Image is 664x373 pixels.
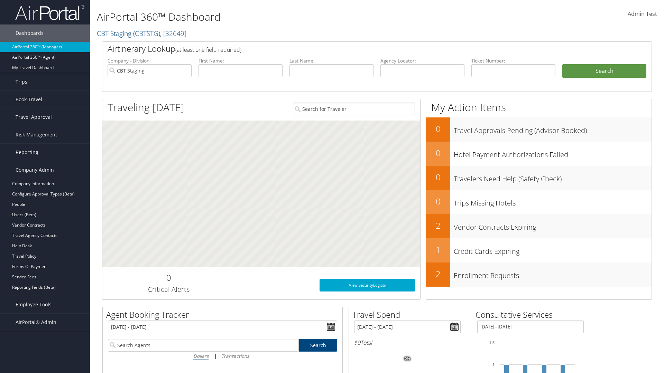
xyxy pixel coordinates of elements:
i: Dollars [193,353,209,359]
tspan: 1.5 [489,341,495,345]
a: CBT Staging [97,29,186,38]
h2: 1 [426,244,450,256]
label: First Name: [199,57,283,64]
span: Company Admin [16,161,54,179]
span: Reporting [16,144,38,161]
a: View SecurityLogic® [320,279,415,291]
input: Search Agents [108,339,299,352]
a: Admin Test [628,3,657,25]
h2: 2 [426,268,450,280]
i: Transactions [221,353,249,359]
h2: 0 [426,171,450,183]
a: Search [299,339,338,352]
label: Agency Locator: [380,57,464,64]
h3: Travel Approvals Pending (Advisor Booked) [454,122,652,135]
h3: Travelers Need Help (Safety Check) [454,171,652,184]
h1: Traveling [DATE] [108,100,184,115]
h2: Agent Booking Tracker [106,309,342,321]
h2: Airtinerary Lookup [108,43,601,55]
a: 2Enrollment Requests [426,262,652,287]
h2: 0 [426,123,450,135]
span: Travel Approval [16,108,52,126]
label: Company - Division: [108,57,192,64]
a: 0Hotel Payment Authorizations Failed [426,142,652,166]
span: Dashboards [16,25,44,42]
h2: 2 [426,220,450,231]
label: Last Name: [289,57,373,64]
span: Employee Tools [16,296,52,313]
tspan: 0% [405,357,410,361]
img: airportal-logo.png [15,4,84,21]
h3: Vendor Contracts Expiring [454,219,652,232]
span: Book Travel [16,91,42,108]
h3: Enrollment Requests [454,267,652,280]
h2: 0 [426,147,450,159]
h2: Consultative Services [476,309,589,321]
h2: Travel Spend [352,309,466,321]
a: 0Travel Approvals Pending (Advisor Booked) [426,117,652,142]
span: ( CBTSTG ) [133,29,160,38]
h3: Trips Missing Hotels [454,195,652,208]
span: , [ 32649 ] [160,29,186,38]
a: 1Credit Cards Expiring [426,238,652,262]
h3: Hotel Payment Authorizations Failed [454,146,652,160]
a: 0Trips Missing Hotels [426,190,652,214]
h2: 0 [426,195,450,207]
tspan: 1 [492,363,495,367]
button: Search [562,64,646,78]
label: Ticket Number: [471,57,555,64]
h3: Credit Cards Expiring [454,243,652,256]
h1: My Action Items [426,100,652,115]
div: | [108,352,337,360]
span: Admin Test [628,10,657,18]
input: Search for Traveler [293,103,415,115]
span: AirPortal® Admin [16,314,56,331]
h2: 0 [108,272,230,284]
h6: Total [354,339,461,346]
span: $0 [354,339,360,346]
span: (at least one field required) [175,46,241,54]
a: 0Travelers Need Help (Safety Check) [426,166,652,190]
h1: AirPortal 360™ Dashboard [97,10,470,24]
a: 2Vendor Contracts Expiring [426,214,652,238]
span: Trips [16,73,27,90]
span: Risk Management [16,126,57,143]
h3: Critical Alerts [108,285,230,294]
